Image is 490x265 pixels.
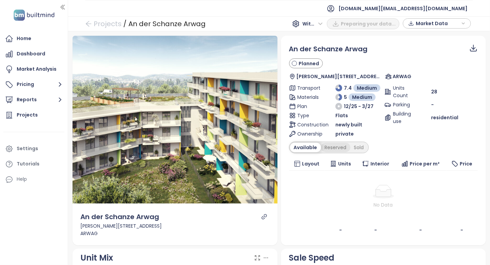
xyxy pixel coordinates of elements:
[335,121,362,128] span: newly built
[81,212,159,222] div: An der Schanze Arwag
[12,8,57,22] img: logo
[374,227,377,233] b: -
[431,114,458,121] span: residential
[344,93,347,101] span: 5
[416,18,460,29] span: Market Data
[357,84,377,92] span: Medium
[410,160,440,167] span: Price per m²
[302,160,319,167] span: Layout
[350,143,368,152] div: Sold
[393,84,416,99] span: Units Count
[81,230,269,237] div: ARWAG
[327,18,399,29] button: Preparing your data...
[298,84,321,92] span: Transport
[419,227,422,233] b: -
[407,18,467,29] div: button
[292,201,475,209] div: No Data
[17,144,38,153] div: Settings
[128,18,206,30] div: An der Schanze Arwag
[335,130,354,138] span: private
[344,103,374,110] span: 12/25 - 3/27
[81,251,113,264] div: Unit Mix
[85,20,92,27] span: arrow-left
[17,65,57,73] div: Market Analysis
[352,93,372,101] span: Medium
[3,47,64,61] a: Dashboard
[461,227,463,233] b: -
[341,20,396,28] span: Preparing your data...
[338,160,351,167] span: Units
[431,88,437,95] span: 28
[17,160,39,168] div: Tutorials
[302,19,323,29] span: With VAT
[338,0,468,17] span: [DOMAIN_NAME][EMAIL_ADDRESS][DOMAIN_NAME]
[3,93,64,107] button: Reports
[17,111,38,119] div: Projects
[3,108,64,122] a: Projects
[290,143,321,152] div: Available
[298,130,321,138] span: Ownership
[393,101,416,108] span: Parking
[393,110,416,125] span: Building use
[81,222,269,230] div: [PERSON_NAME][STREET_ADDRESS]
[3,142,64,156] a: Settings
[298,112,321,119] span: Type
[3,157,64,171] a: Tutorials
[298,103,321,110] span: Plan
[17,175,27,183] div: Help
[3,173,64,186] div: Help
[3,63,64,76] a: Market Analysis
[321,143,350,152] div: Reserved
[17,34,31,43] div: Home
[17,50,45,58] div: Dashboard
[299,60,319,67] span: Planned
[261,214,267,220] a: link
[393,73,411,80] span: ARWAG
[344,84,352,92] span: 7.4
[289,251,335,264] div: Sale Speed
[85,18,122,30] a: arrow-left Projects
[431,101,434,108] span: -
[298,121,321,128] span: Construction
[3,32,64,46] a: Home
[298,93,321,101] span: Materials
[339,227,342,233] b: -
[123,18,127,30] div: /
[335,112,348,119] span: Flats
[460,160,473,167] span: Price
[370,160,389,167] span: Interior
[289,44,368,54] span: An der Schanze Arwag
[296,73,381,80] span: [PERSON_NAME][STREET_ADDRESS]
[3,78,64,91] button: Pricing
